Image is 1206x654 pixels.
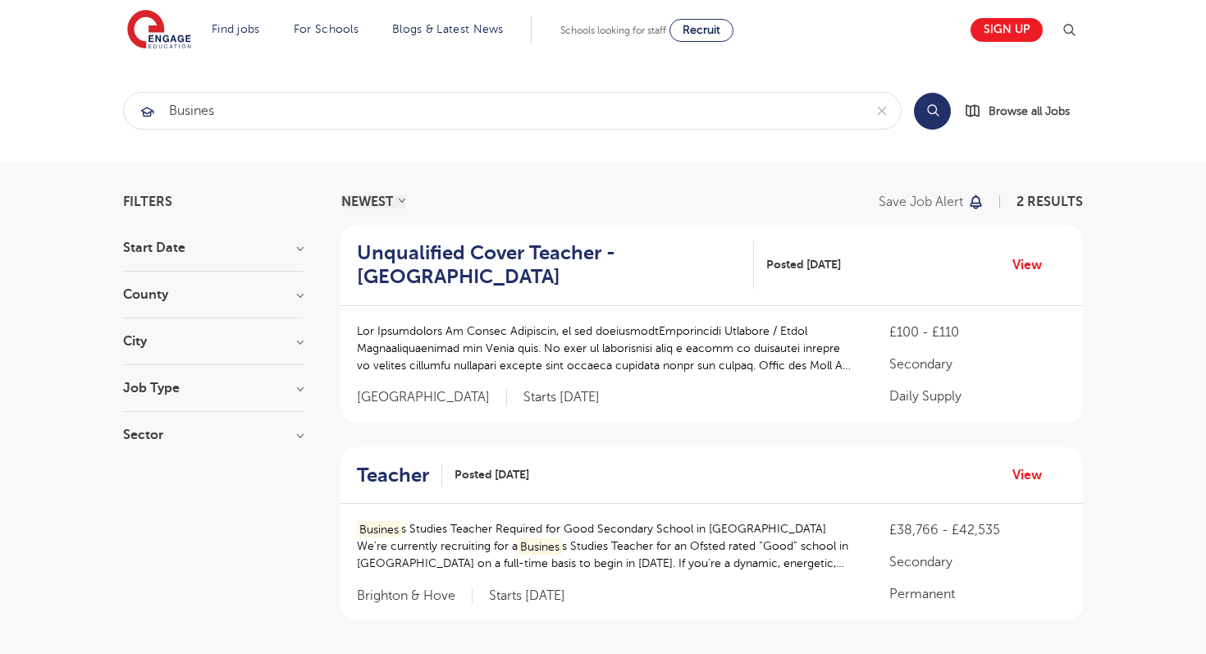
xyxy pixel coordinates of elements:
p: £100 - £110 [889,322,1067,342]
span: 2 RESULTS [1016,194,1083,209]
p: Permanent [889,584,1067,604]
a: Sign up [971,18,1043,42]
mark: Busines [357,521,401,538]
h3: Start Date [123,241,304,254]
p: Daily Supply [889,386,1067,406]
a: View [1012,254,1054,276]
a: Teacher [357,464,442,487]
a: Blogs & Latest News [392,23,504,35]
div: Submit [123,92,902,130]
input: Submit [124,93,863,129]
button: Search [914,93,951,130]
a: Recruit [669,19,733,42]
p: £38,766 - £42,535 [889,520,1067,540]
a: Unqualified Cover Teacher - [GEOGRAPHIC_DATA] [357,241,754,289]
h3: Sector [123,428,304,441]
span: Brighton & Hove [357,588,473,605]
h3: Job Type [123,382,304,395]
h3: City [123,335,304,348]
p: Starts [DATE] [523,389,600,406]
h3: County [123,288,304,301]
button: Clear [863,93,901,129]
span: [GEOGRAPHIC_DATA] [357,389,507,406]
p: Lor Ipsumdolors Am Consec Adipiscin, el sed doeiusmodtEmporincidi Utlabore / Etdol Magnaaliquaeni... [357,322,857,374]
a: For Schools [294,23,359,35]
button: Save job alert [879,195,984,208]
p: Starts [DATE] [489,588,565,605]
span: Recruit [683,24,720,36]
h2: Unqualified Cover Teacher - [GEOGRAPHIC_DATA] [357,241,741,289]
mark: Busines [518,538,562,556]
span: Posted [DATE] [766,256,841,273]
p: Secondary [889,354,1067,374]
a: View [1012,464,1054,486]
p: Save job alert [879,195,963,208]
span: Filters [123,195,172,208]
p: Secondary [889,552,1067,572]
a: Browse all Jobs [964,102,1083,121]
span: Schools looking for staff [560,25,666,36]
img: Engage Education [127,10,191,51]
span: Browse all Jobs [989,102,1070,121]
h2: Teacher [357,464,429,487]
p: s Studies Teacher Required for Good Secondary School in [GEOGRAPHIC_DATA] We’re currently recruit... [357,520,857,572]
a: Find jobs [212,23,260,35]
span: Posted [DATE] [455,466,529,483]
